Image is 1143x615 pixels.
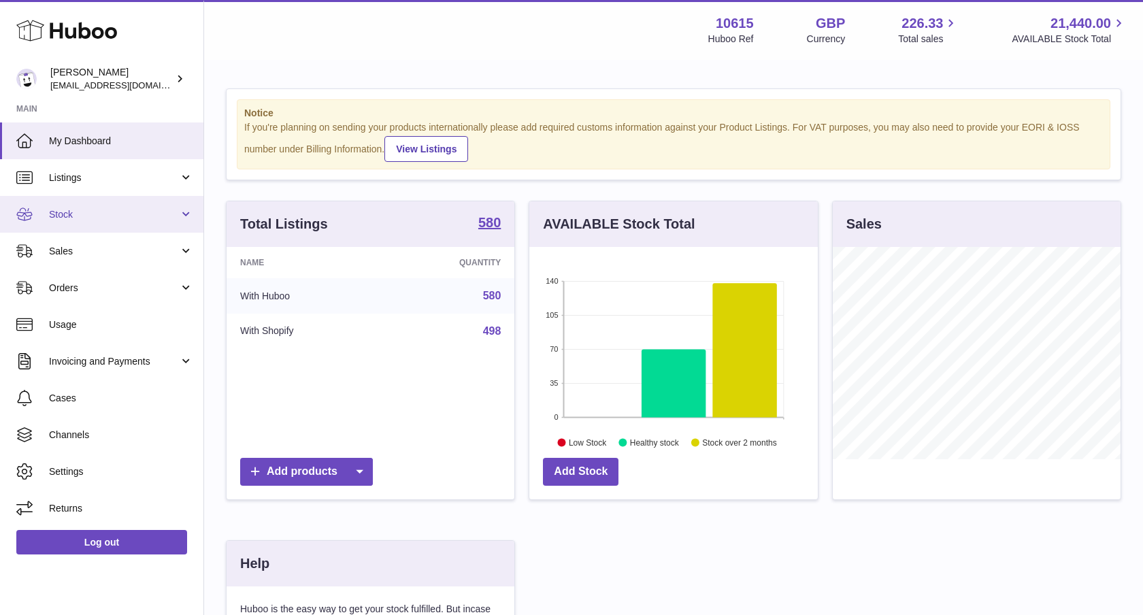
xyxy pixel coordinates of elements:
a: 498 [483,325,501,337]
th: Quantity [382,247,514,278]
span: Settings [49,465,193,478]
span: Invoicing and Payments [49,355,179,368]
h3: Total Listings [240,215,328,233]
h3: Help [240,554,269,573]
span: Cases [49,392,193,405]
a: 21,440.00 AVAILABLE Stock Total [1012,14,1127,46]
div: If you're planning on sending your products internationally please add required customs informati... [244,121,1103,162]
span: Returns [49,502,193,515]
text: 105 [546,311,558,319]
td: With Huboo [227,278,382,314]
strong: Notice [244,107,1103,120]
div: Currency [807,33,846,46]
span: Usage [49,318,193,331]
h3: AVAILABLE Stock Total [543,215,695,233]
span: [EMAIL_ADDRESS][DOMAIN_NAME] [50,80,200,90]
a: Add Stock [543,458,618,486]
span: Sales [49,245,179,258]
span: Listings [49,171,179,184]
span: Channels [49,429,193,442]
h3: Sales [846,215,882,233]
img: fulfillment@fable.com [16,69,37,89]
span: My Dashboard [49,135,193,148]
span: AVAILABLE Stock Total [1012,33,1127,46]
a: 580 [483,290,501,301]
span: 226.33 [901,14,943,33]
span: Stock [49,208,179,221]
strong: 10615 [716,14,754,33]
td: With Shopify [227,314,382,349]
div: Huboo Ref [708,33,754,46]
a: Log out [16,530,187,554]
text: Stock over 2 months [703,437,777,447]
span: Total sales [898,33,959,46]
a: 580 [478,216,501,232]
strong: GBP [816,14,845,33]
div: [PERSON_NAME] [50,66,173,92]
strong: 580 [478,216,501,229]
text: 35 [550,379,559,387]
text: Low Stock [569,437,607,447]
a: View Listings [384,136,468,162]
span: Orders [49,282,179,295]
text: 0 [554,413,559,421]
text: 70 [550,345,559,353]
text: 140 [546,277,558,285]
text: Healthy stock [630,437,680,447]
a: Add products [240,458,373,486]
th: Name [227,247,382,278]
span: 21,440.00 [1050,14,1111,33]
a: 226.33 Total sales [898,14,959,46]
